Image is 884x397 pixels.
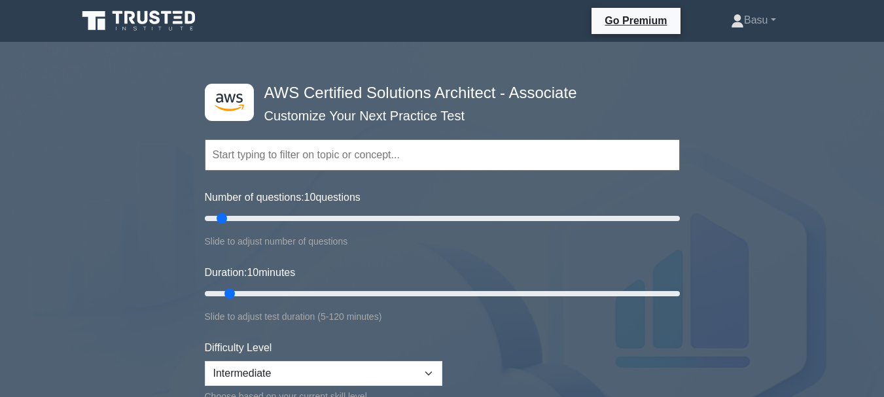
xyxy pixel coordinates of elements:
span: 10 [247,267,258,278]
div: Slide to adjust number of questions [205,233,680,249]
div: Slide to adjust test duration (5-120 minutes) [205,309,680,324]
label: Difficulty Level [205,340,272,356]
input: Start typing to filter on topic or concept... [205,139,680,171]
label: Duration: minutes [205,265,296,281]
a: Go Premium [597,12,675,29]
a: Basu [699,7,807,33]
h4: AWS Certified Solutions Architect - Associate [259,84,616,103]
span: 10 [304,192,316,203]
label: Number of questions: questions [205,190,361,205]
